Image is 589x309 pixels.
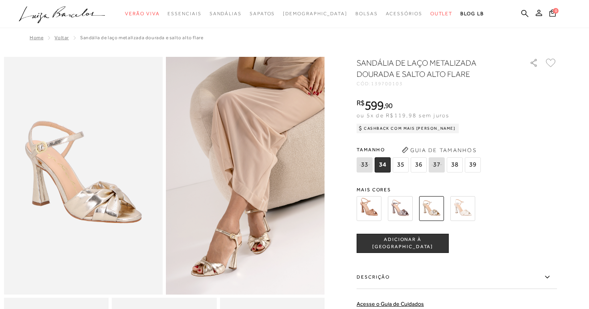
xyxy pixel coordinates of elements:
a: noSubCategoriesText [355,6,378,21]
span: 39 [465,157,481,173]
span: Sapatos [250,11,275,16]
img: SANDÁLIA DE LAÇO EM COURO BEGE BLUSH SALTO ALTO FLARE [357,196,381,221]
span: 37 [429,157,445,173]
img: SANDÁLIA DE LAÇO METALIZADA DOURADA E SALTO ALTO FLARE [419,196,444,221]
a: BLOG LB [460,6,484,21]
a: Acesse o Guia de Cuidados [357,301,424,307]
span: 0 [553,8,559,14]
span: [DEMOGRAPHIC_DATA] [283,11,347,16]
span: 35 [393,157,409,173]
span: 33 [357,157,373,173]
i: R$ [357,99,365,106]
span: Outlet [430,11,453,16]
a: noSubCategoriesText [125,6,159,21]
h1: SANDÁLIA DE LAÇO METALIZADA DOURADA E SALTO ALTO FLARE [357,57,507,80]
span: 36 [411,157,427,173]
span: Acessórios [386,11,422,16]
img: image [166,57,325,295]
span: Verão Viva [125,11,159,16]
a: noSubCategoriesText [210,6,242,21]
a: noSubCategoriesText [386,6,422,21]
button: ADICIONAR À [GEOGRAPHIC_DATA] [357,234,449,253]
span: 139700103 [371,81,403,86]
a: noSubCategoriesText [430,6,453,21]
label: Descrição [357,266,557,289]
img: image [4,57,163,295]
a: noSubCategoriesText [250,6,275,21]
button: Guia de Tamanhos [399,144,479,157]
span: SANDÁLIA DE LAÇO METALIZADA DOURADA E SALTO ALTO FLARE [80,35,203,40]
a: Voltar [54,35,69,40]
span: Tamanho [357,144,483,156]
span: Mais cores [357,187,557,192]
span: 34 [375,157,391,173]
div: Cashback com Mais [PERSON_NAME] [357,124,459,133]
span: ou 5x de R$119,98 sem juros [357,112,449,118]
span: Sandálias [210,11,242,16]
span: Bolsas [355,11,378,16]
a: Home [30,35,43,40]
i: , [383,102,393,109]
img: SANDÁLIA EM COURO OFF WHITE SALTO ALTO FLARE [450,196,475,221]
span: 90 [385,101,393,110]
span: Essenciais [167,11,201,16]
span: 599 [365,98,383,112]
span: 38 [447,157,463,173]
a: noSubCategoriesText [167,6,201,21]
div: CÓD: [357,81,517,86]
span: ADICIONAR À [GEOGRAPHIC_DATA] [357,236,448,250]
img: SANDÁLIA DE LAÇO METALIZADA CHUMBO E SALTO ALTO FLARE [388,196,413,221]
a: noSubCategoriesText [283,6,347,21]
span: BLOG LB [460,11,484,16]
button: 0 [547,9,558,20]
